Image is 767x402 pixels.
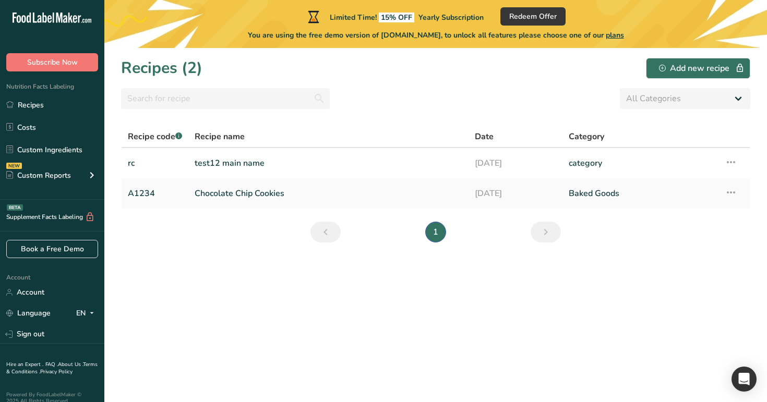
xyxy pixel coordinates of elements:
[45,361,58,368] a: FAQ .
[379,13,414,22] span: 15% OFF
[195,182,462,204] a: Chocolate Chip Cookies
[195,130,245,143] span: Recipe name
[418,13,484,22] span: Yearly Subscription
[310,222,341,242] a: Previous page
[6,170,71,181] div: Custom Reports
[27,57,78,68] span: Subscribe Now
[128,152,182,174] a: rc
[6,304,51,322] a: Language
[58,361,83,368] a: About Us .
[195,152,462,174] a: test12 main name
[121,88,330,109] input: Search for recipe
[6,163,22,169] div: NEW
[500,7,566,26] button: Redeem Offer
[569,152,712,174] a: category
[531,222,561,242] a: Next page
[646,58,750,79] button: Add new recipe
[6,53,98,71] button: Subscribe Now
[732,367,757,392] div: Open Intercom Messenger
[121,56,202,80] h1: Recipes (2)
[6,361,98,375] a: Terms & Conditions .
[475,130,494,143] span: Date
[659,62,737,75] div: Add new recipe
[475,152,556,174] a: [DATE]
[606,30,624,40] span: plans
[76,307,98,320] div: EN
[306,10,484,23] div: Limited Time!
[6,361,43,368] a: Hire an Expert .
[40,368,73,375] a: Privacy Policy
[128,182,182,204] a: A1234
[248,30,624,41] span: You are using the free demo version of [DOMAIN_NAME], to unlock all features please choose one of...
[128,131,182,142] span: Recipe code
[6,240,98,258] a: Book a Free Demo
[569,182,712,204] a: Baked Goods
[7,204,23,211] div: BETA
[509,11,557,22] span: Redeem Offer
[475,182,556,204] a: [DATE]
[569,130,604,143] span: Category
